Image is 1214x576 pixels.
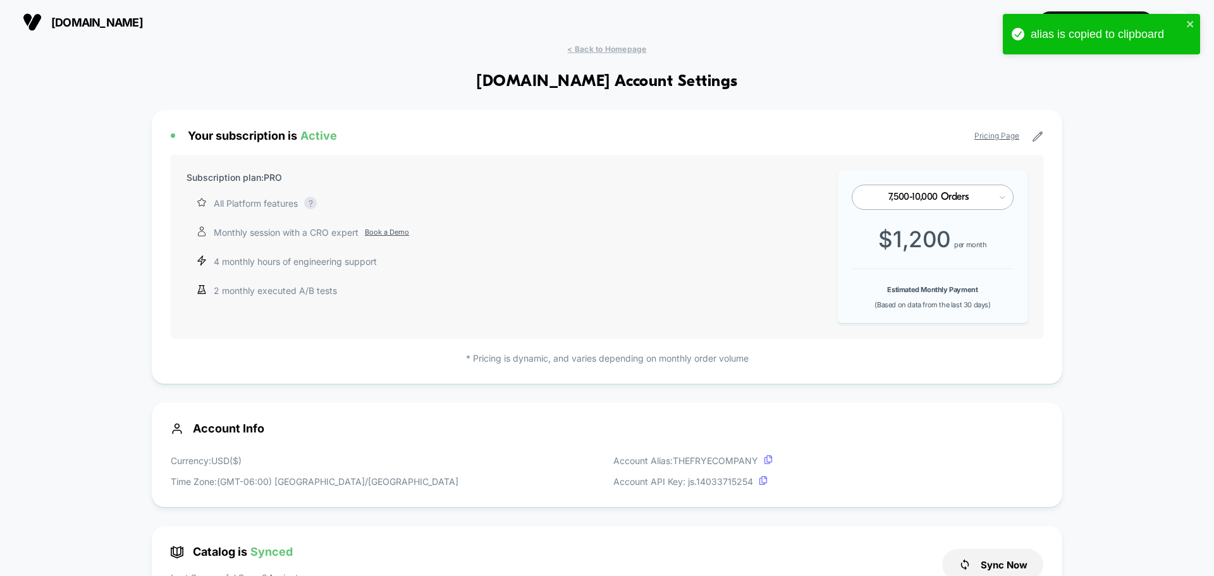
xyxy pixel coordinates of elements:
p: Monthly session with a CRO expert [214,226,409,239]
img: Visually logo [23,13,42,32]
span: per month [954,240,986,249]
p: Account Alias: THEFRYECOMPANY [613,454,773,467]
span: Your subscription is [188,129,337,142]
p: Currency: USD ( $ ) [171,454,458,467]
button: [DOMAIN_NAME] [19,12,147,32]
span: < Back to Homepage [567,44,646,54]
span: [DOMAIN_NAME] [51,16,143,29]
p: Account API Key: js. 14033715254 [613,475,773,488]
p: All Platform features [214,197,298,210]
p: Time Zone: (GMT-06:00) [GEOGRAPHIC_DATA]/[GEOGRAPHIC_DATA] [171,475,458,488]
div: alias is copied to clipboard [1031,28,1182,41]
p: 2 monthly executed A/B tests [214,284,337,297]
p: * Pricing is dynamic, and varies depending on monthly order volume [171,352,1043,365]
div: 7,500-10,000 Orders [866,192,990,204]
p: 4 monthly hours of engineering support [214,255,377,268]
span: Active [300,129,337,142]
button: TF [1163,9,1195,35]
h1: [DOMAIN_NAME] Account Settings [476,73,737,91]
button: close [1186,19,1195,31]
a: Pricing Page [974,131,1019,140]
a: Book a Demo [365,227,409,238]
span: Account Info [171,422,1043,435]
span: Catalog is [171,545,293,558]
span: (Based on data from the last 30 days) [874,300,990,309]
span: Synced [250,545,293,558]
div: TF [1167,10,1191,35]
span: $ 1,200 [878,226,951,252]
p: Subscription plan: PRO [187,171,282,184]
b: Estimated Monthly Payment [887,285,978,294]
div: ? [304,197,317,209]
